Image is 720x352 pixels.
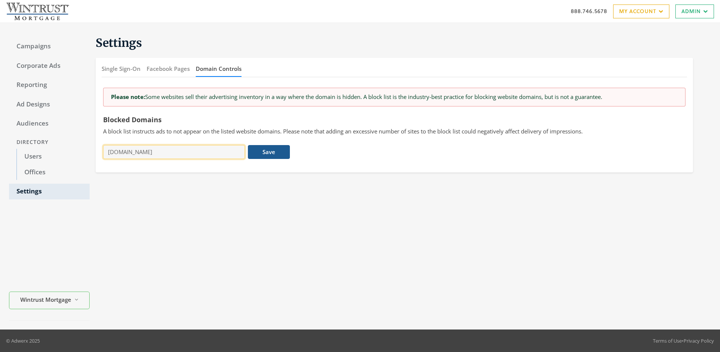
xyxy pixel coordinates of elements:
h5: Blocked Domains [103,115,685,124]
span: Settings [96,36,142,50]
a: Campaigns [9,39,90,54]
button: Domain Controls [196,61,241,77]
a: 888.746.5678 [571,7,607,15]
strong: Please note: [111,93,145,100]
a: Reporting [9,77,90,93]
img: Adwerx [6,2,69,21]
a: Terms of Use [653,337,682,344]
a: Audiences [9,116,90,132]
a: Settings [9,184,90,199]
a: My Account [613,4,669,18]
div: Some websites sell their advertising inventory in a way where the domain is hidden. A block list ... [103,88,685,106]
span: Wintrust Mortgage [20,295,71,304]
a: Ad Designs [9,97,90,112]
p: © Adwerx 2025 [6,337,40,345]
button: Facebook Pages [147,61,190,77]
div: Directory [9,135,90,149]
p: A block list instructs ads to not appear on the listed website domains. Please note that adding a... [103,127,685,136]
input: enter a domain [103,145,245,159]
a: Privacy Policy [684,337,714,344]
a: Corporate Ads [9,58,90,74]
a: Offices [16,165,90,180]
button: Wintrust Mortgage [9,292,90,309]
button: Single Sign-On [102,61,141,77]
a: Users [16,149,90,165]
button: Save [248,145,289,159]
div: • [653,337,714,345]
a: Admin [675,4,714,18]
